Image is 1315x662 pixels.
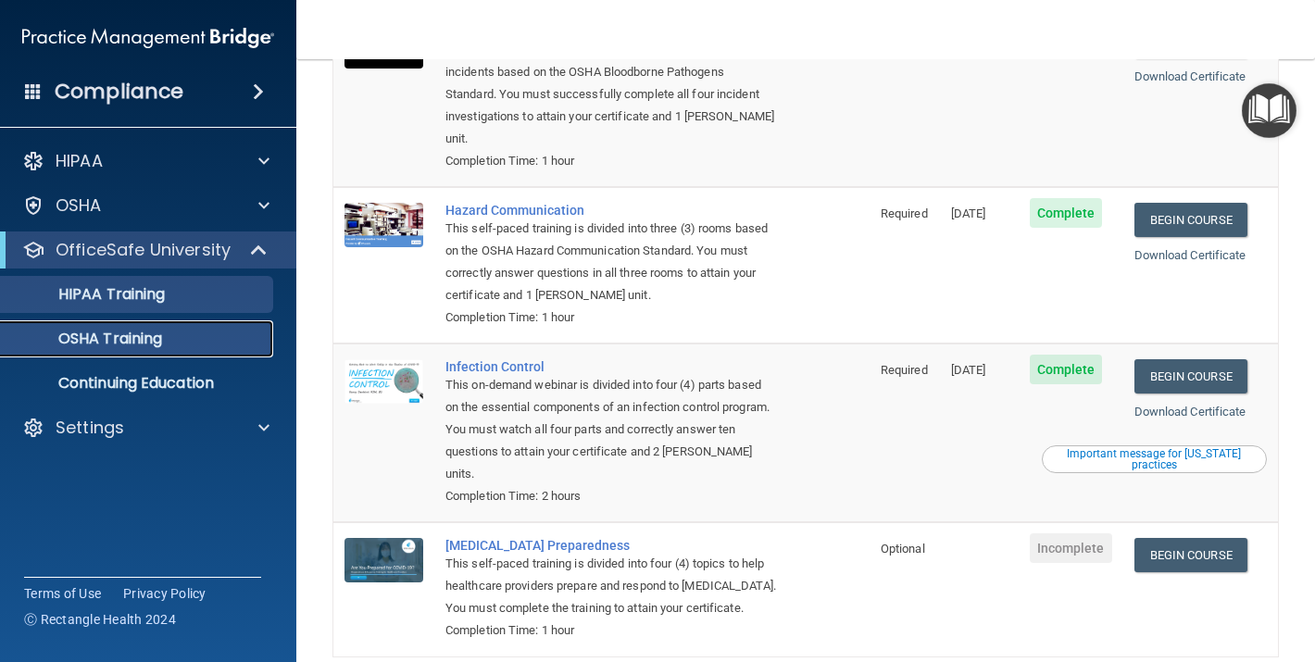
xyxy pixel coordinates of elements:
div: This on-demand webinar is divided into four (4) parts based on the essential components of an inf... [445,374,777,485]
h4: Compliance [55,79,183,105]
a: Terms of Use [24,584,101,603]
div: Completion Time: 1 hour [445,150,777,172]
button: Read this if you are a dental practitioner in the state of CA [1042,445,1267,473]
span: Complete [1030,355,1103,384]
p: Continuing Education [12,374,265,393]
a: Settings [22,417,269,439]
img: PMB logo [22,19,274,56]
div: This self-paced training is divided into four (4) exposure incidents based on the OSHA Bloodborne... [445,39,777,150]
div: Completion Time: 1 hour [445,619,777,642]
p: OSHA [56,194,102,217]
a: Infection Control [445,359,777,374]
div: This self-paced training is divided into four (4) topics to help healthcare providers prepare and... [445,553,777,619]
div: Completion Time: 2 hours [445,485,777,507]
span: Ⓒ Rectangle Health 2024 [24,610,176,629]
p: HIPAA [56,150,103,172]
span: [DATE] [951,206,986,220]
a: Begin Course [1134,203,1247,237]
a: Privacy Policy [123,584,207,603]
span: Optional [881,542,925,556]
span: Required [881,363,928,377]
a: HIPAA [22,150,269,172]
div: This self-paced training is divided into three (3) rooms based on the OSHA Hazard Communication S... [445,218,777,306]
a: Begin Course [1134,538,1247,572]
a: Download Certificate [1134,248,1246,262]
a: OSHA [22,194,269,217]
a: [MEDICAL_DATA] Preparedness [445,538,777,553]
p: OfficeSafe University [56,239,231,261]
a: OfficeSafe University [22,239,269,261]
span: Required [881,206,928,220]
span: Complete [1030,198,1103,228]
div: Important message for [US_STATE] practices [1045,448,1264,470]
a: Download Certificate [1134,405,1246,418]
p: HIPAA Training [12,285,165,304]
a: Download Certificate [1134,69,1246,83]
button: Open Resource Center [1242,83,1296,138]
span: Incomplete [1030,533,1112,563]
span: [DATE] [951,363,986,377]
div: Completion Time: 1 hour [445,306,777,329]
a: Hazard Communication [445,203,777,218]
p: OSHA Training [12,330,162,348]
a: Begin Course [1134,359,1247,393]
p: Settings [56,417,124,439]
